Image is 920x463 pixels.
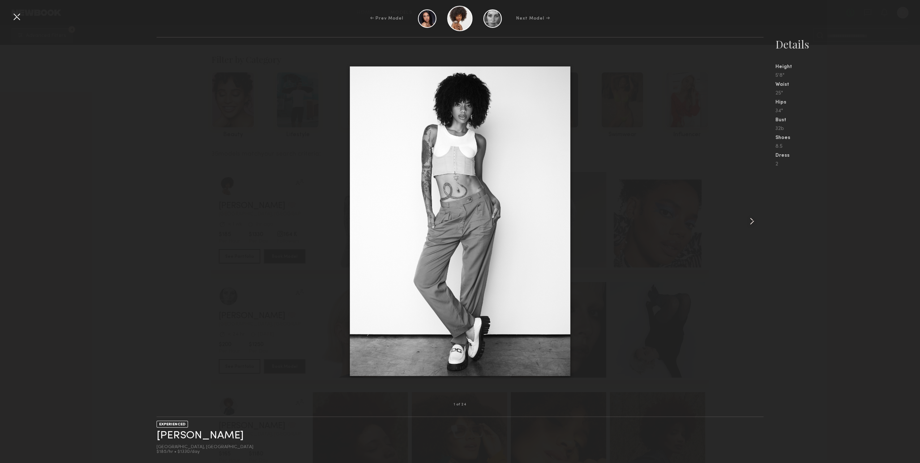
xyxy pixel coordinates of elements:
div: Details [775,37,920,51]
div: Next Model → [516,15,550,22]
div: 8.5 [775,144,920,149]
div: EXPERIENCED [157,421,188,428]
div: 5'8" [775,73,920,78]
div: 2 [775,162,920,167]
div: ← Prev Model [370,15,403,22]
a: [PERSON_NAME] [157,430,244,441]
div: Height [775,64,920,70]
div: Shoes [775,135,920,140]
div: 1 of 24 [453,403,466,407]
div: Waist [775,82,920,87]
div: 25" [775,91,920,96]
div: $185/hr • $1330/day [157,450,253,454]
div: [GEOGRAPHIC_DATA], [GEOGRAPHIC_DATA] [157,445,253,450]
div: 34" [775,109,920,114]
div: Hips [775,100,920,105]
div: Dress [775,153,920,158]
div: 32b [775,126,920,131]
div: Bust [775,118,920,123]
